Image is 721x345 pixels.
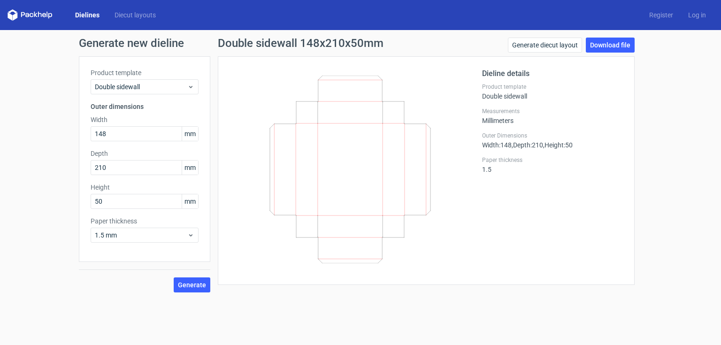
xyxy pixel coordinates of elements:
h1: Double sidewall 148x210x50mm [218,38,384,49]
span: , Height : 50 [543,141,573,149]
a: Log in [681,10,713,20]
div: Double sidewall [482,83,623,100]
div: 1.5 [482,156,623,173]
span: mm [182,161,198,175]
span: Generate [178,282,206,288]
label: Paper thickness [482,156,623,164]
h1: Generate new dieline [79,38,642,49]
a: Diecut layouts [107,10,163,20]
h3: Outer dimensions [91,102,199,111]
label: Height [91,183,199,192]
a: Dielines [68,10,107,20]
button: Generate [174,277,210,292]
label: Measurements [482,107,623,115]
label: Depth [91,149,199,158]
label: Width [91,115,199,124]
div: Millimeters [482,107,623,124]
label: Paper thickness [91,216,199,226]
span: mm [182,194,198,208]
label: Product template [91,68,199,77]
h2: Dieline details [482,68,623,79]
span: , Depth : 210 [512,141,543,149]
span: 1.5 mm [95,230,187,240]
a: Register [642,10,681,20]
span: Double sidewall [95,82,187,92]
label: Outer Dimensions [482,132,623,139]
label: Product template [482,83,623,91]
a: Generate diecut layout [508,38,582,53]
span: Width : 148 [482,141,512,149]
a: Download file [586,38,635,53]
span: mm [182,127,198,141]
